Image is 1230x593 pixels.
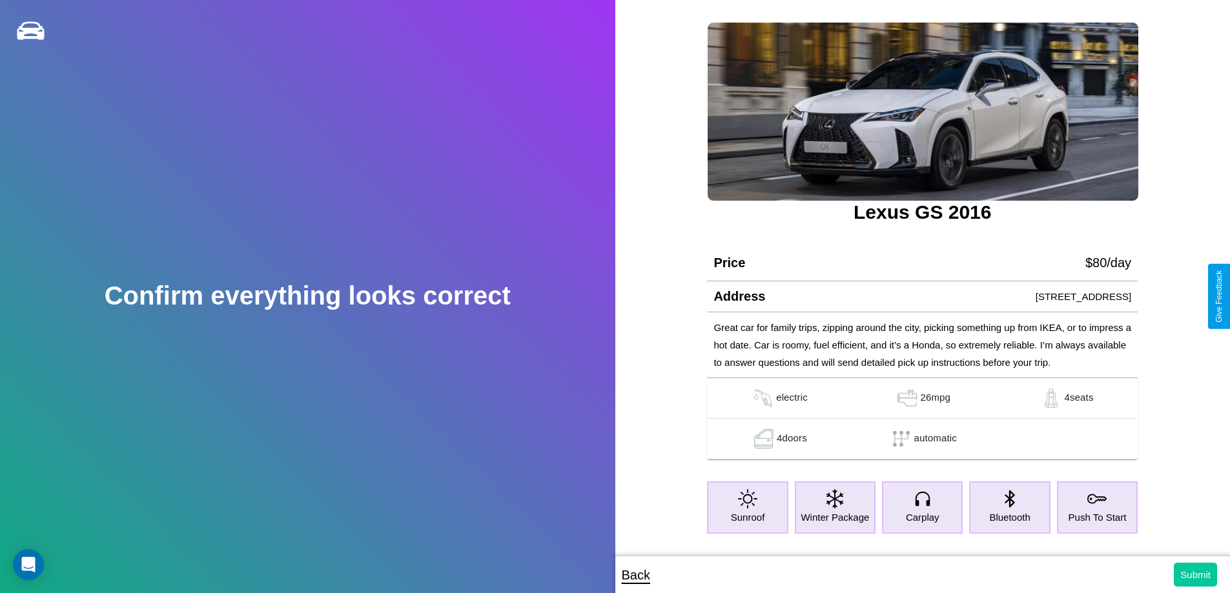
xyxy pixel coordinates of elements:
[750,388,776,408] img: gas
[1038,388,1064,408] img: gas
[1174,563,1217,587] button: Submit
[1085,251,1131,274] p: $ 80 /day
[777,429,807,448] p: 4 doors
[713,256,745,270] h4: Price
[713,289,765,304] h4: Address
[920,388,950,408] p: 26 mpg
[1064,388,1093,408] p: 4 seats
[989,508,1030,526] p: Bluetooth
[1069,508,1127,526] p: Push To Start
[801,508,869,526] p: Winter Package
[776,388,808,408] p: electric
[906,508,939,526] p: Carplay
[731,508,765,526] p: Sunroof
[707,201,1138,223] h3: Lexus GS 2016
[751,429,777,448] img: gas
[914,429,957,448] p: automatic
[894,388,920,408] img: gas
[1036,288,1131,305] p: [STREET_ADDRESS]
[622,563,650,587] p: Back
[707,378,1138,459] table: simple table
[13,549,44,580] div: Open Intercom Messenger
[105,281,511,310] h2: Confirm everything looks correct
[1215,270,1224,323] div: Give Feedback
[713,319,1131,371] p: Great car for family trips, zipping around the city, picking something up from IKEA, or to impres...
